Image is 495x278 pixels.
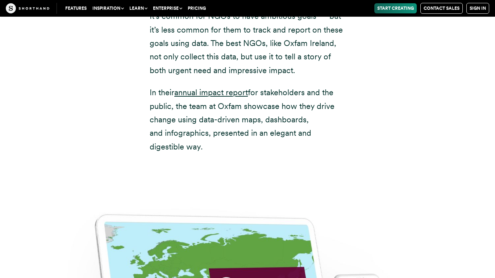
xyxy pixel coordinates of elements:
button: Enterprise [150,3,185,13]
img: The Craft [6,3,49,13]
a: annual impact report [174,88,248,97]
a: Start Creating [374,3,417,13]
p: In their for stakeholders and the public, the team at Oxfam showcase how they drive change using ... [150,86,345,153]
p: It’s common for NGOs to have ambitious goals — but it’s less common for them to track and report ... [150,9,345,77]
a: Pricing [185,3,209,13]
a: Contact Sales [420,3,463,14]
button: Inspiration [90,3,126,13]
a: Features [62,3,90,13]
button: Learn [126,3,150,13]
a: Sign in [466,3,489,14]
